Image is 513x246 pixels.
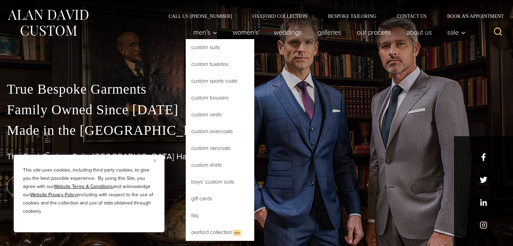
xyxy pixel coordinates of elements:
[310,25,349,39] a: Galleries
[186,39,254,56] a: Custom Suits
[30,191,77,198] a: Website Privacy Policy
[7,177,103,196] a: book an appointment
[54,183,113,190] a: Website Terms & Conditions
[23,166,155,215] p: This site uses cookies, including third party cookies, to give you the best possible experience. ...
[7,79,506,141] p: True Bespoke Garments Family Owned Since [DATE] Made in the [GEOGRAPHIC_DATA]
[186,140,254,156] a: Custom Raincoats
[447,29,466,36] span: Sale
[266,25,310,39] a: weddings
[186,90,254,106] a: Custom Trousers
[193,29,217,36] span: Men’s
[7,8,89,38] img: Alan David Custom
[7,152,506,162] h1: The Best Custom Suits [GEOGRAPHIC_DATA] Has to Offer
[158,14,506,19] nav: Secondary Navigation
[186,190,254,207] a: Gift Cards
[186,73,254,89] a: Custom Sports Coats
[153,159,156,162] img: Close
[186,25,469,39] nav: Primary Navigation
[186,157,254,173] a: Custom Shirts
[225,25,266,39] a: Women’s
[399,25,440,39] a: About Us
[186,207,254,224] a: FAQ
[318,14,387,19] a: Bespoke Tailoring
[186,224,254,241] a: Oxxford CollectionNew
[437,14,506,19] a: Book an Appointment
[153,156,161,165] button: Close
[387,14,437,19] a: Contact Us
[158,14,242,19] a: Call Us [PHONE_NUMBER]
[186,56,254,72] a: Custom Tuxedos
[490,24,506,40] button: View Search Form
[233,230,241,236] span: New
[186,123,254,140] a: Custom Overcoats
[242,14,318,19] a: Oxxford Collection
[186,106,254,123] a: Custom Vests
[186,174,254,190] a: Boys’ Custom Suits
[349,25,399,39] a: Our Process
